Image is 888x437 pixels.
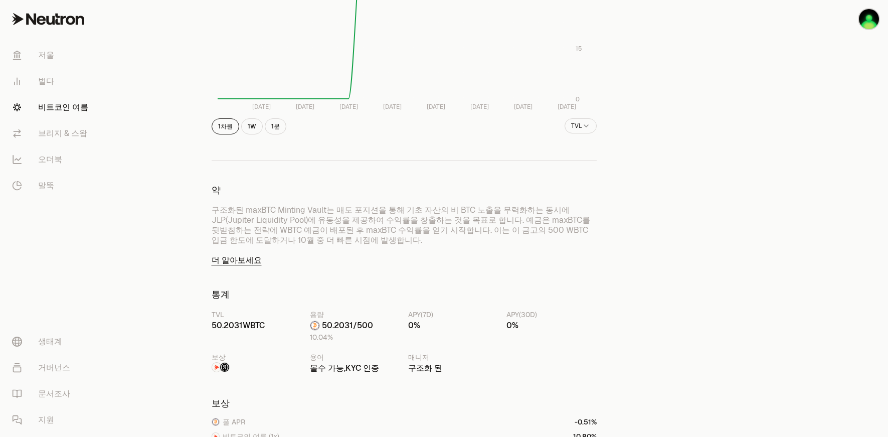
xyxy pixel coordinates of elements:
a: 말뚝 [4,173,108,199]
a: 더 알아보세요 [212,255,597,265]
img: WBTC 로고 [212,418,219,425]
div: 매니저 [408,352,498,362]
div: TVL [212,310,302,320]
p: 구조화된 maxBTC Minting Vault는 매도 포지션을 통해 기초 자산의 비 BTC 노출을 무력화하는 동시에 JLP(Jupiter Liquidity Pool)에 유동성... [212,205,597,245]
div: 0% [506,320,597,332]
tspan: [DATE] [252,103,270,111]
tspan: [DATE] [383,103,401,111]
a: 거버넌스 [4,355,108,381]
span: 풀 APR [223,417,245,427]
a: 문서조사 [4,381,108,407]
a: 생태계 [4,329,108,355]
font: , [344,363,345,373]
tspan: 0 [576,95,580,103]
img: 코 [859,9,879,29]
a: 저울 [4,42,108,68]
a: 비트코인 여름 [4,94,108,120]
img: 구조화된 포인트 [220,363,229,372]
div: 보상 [212,352,302,362]
img: WBTC 로고 [310,321,319,330]
font: 생태계 [38,336,62,348]
h3: 보상 [212,398,597,408]
tspan: [DATE] [339,103,358,111]
h3: 약 [212,185,597,195]
font: 거버넌스 [38,362,70,374]
img: NTRN [212,363,221,372]
button: 1차원 [212,118,239,134]
div: 구조화 된 [408,362,498,374]
div: 0% [408,320,498,332]
div: APY(30D) [506,310,597,320]
font: 브리지 & 스왑 [38,127,87,139]
tspan: [DATE] [470,103,488,111]
a: 브리지 & 스왑 [4,120,108,147]
div: 용어 [310,352,400,362]
font: TVL [571,122,582,130]
font: 비트코인 여름 [38,101,88,113]
tspan: [DATE] [513,103,532,111]
tspan: 15 [576,45,582,53]
a: 오더북 [4,147,108,173]
tspan: [DATE] [426,103,445,111]
font: 저울 [38,49,54,61]
button: 1분 [265,118,286,134]
font: 지원 [38,414,54,426]
button: 1W [241,118,263,134]
button: KYC 인증 [345,362,379,374]
div: APY(7D) [408,310,498,320]
tspan: [DATE] [557,103,576,111]
font: 오더북 [38,154,62,166]
a: 지원 [4,407,108,433]
font: 말뚝 [38,180,54,192]
div: 용량 [310,310,400,320]
a: 벌다 [4,68,108,94]
h3: 통계 [212,289,597,300]
tspan: [DATE] [295,103,314,111]
font: 벌다 [38,75,54,87]
font: 문서조사 [38,388,70,400]
button: 몰수 가능 [310,362,344,374]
